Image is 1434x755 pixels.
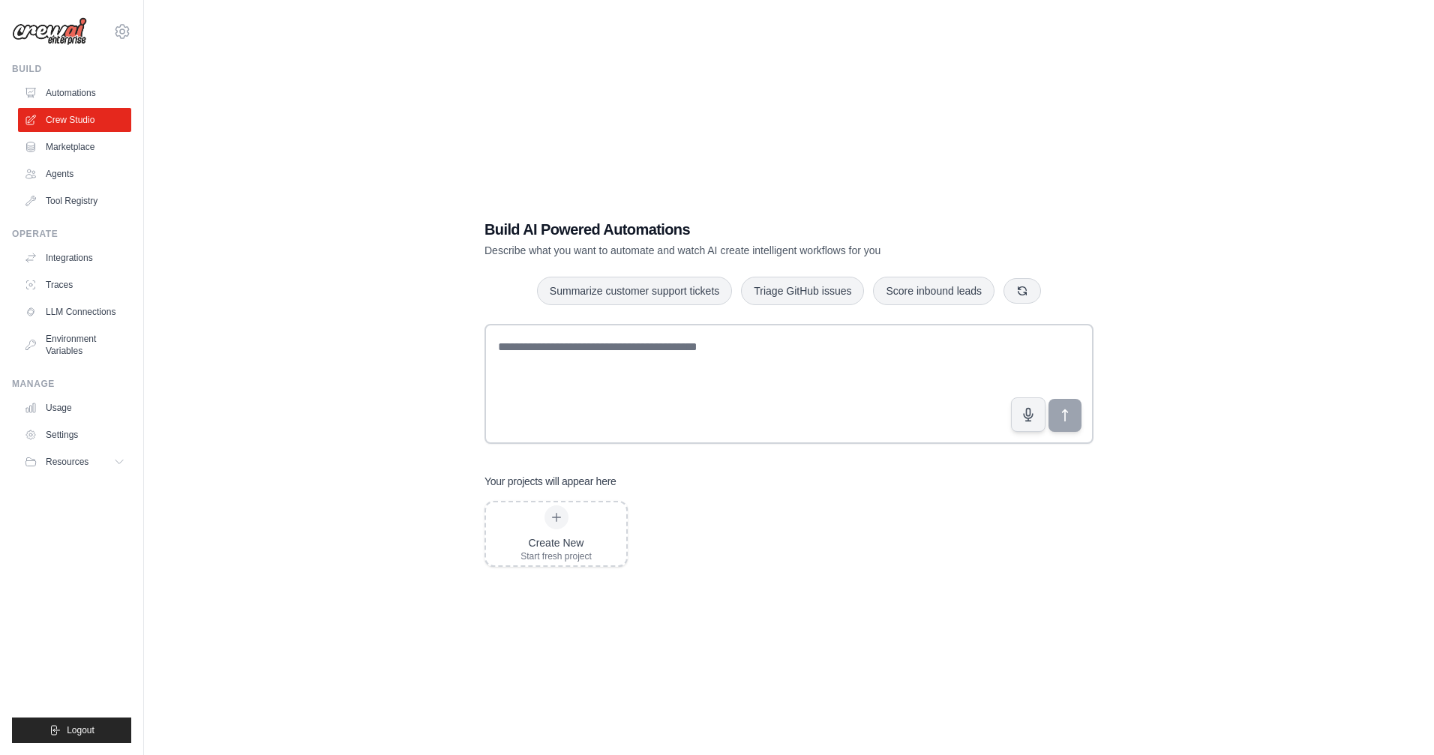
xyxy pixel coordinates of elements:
button: Get new suggestions [1003,278,1041,304]
a: Automations [18,81,131,105]
a: Integrations [18,246,131,270]
a: Traces [18,273,131,297]
button: Score inbound leads [873,277,994,305]
img: Logo [12,17,87,46]
p: Describe what you want to automate and watch AI create intelligent workflows for you [484,243,988,258]
button: Triage GitHub issues [741,277,864,305]
span: Resources [46,456,88,468]
div: Start fresh project [520,550,592,562]
button: Logout [12,718,131,743]
div: Manage [12,378,131,390]
h1: Build AI Powered Automations [484,219,988,240]
div: Operate [12,228,131,240]
div: Create New [520,535,592,550]
span: Logout [67,724,94,736]
button: Resources [18,450,131,474]
a: Crew Studio [18,108,131,132]
iframe: Chat Widget [1359,683,1434,755]
div: Build [12,63,131,75]
button: Click to speak your automation idea [1011,397,1045,432]
h3: Your projects will appear here [484,474,616,489]
a: Environment Variables [18,327,131,363]
a: Tool Registry [18,189,131,213]
button: Summarize customer support tickets [537,277,732,305]
a: Usage [18,396,131,420]
a: LLM Connections [18,300,131,324]
a: Marketplace [18,135,131,159]
a: Agents [18,162,131,186]
a: Settings [18,423,131,447]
